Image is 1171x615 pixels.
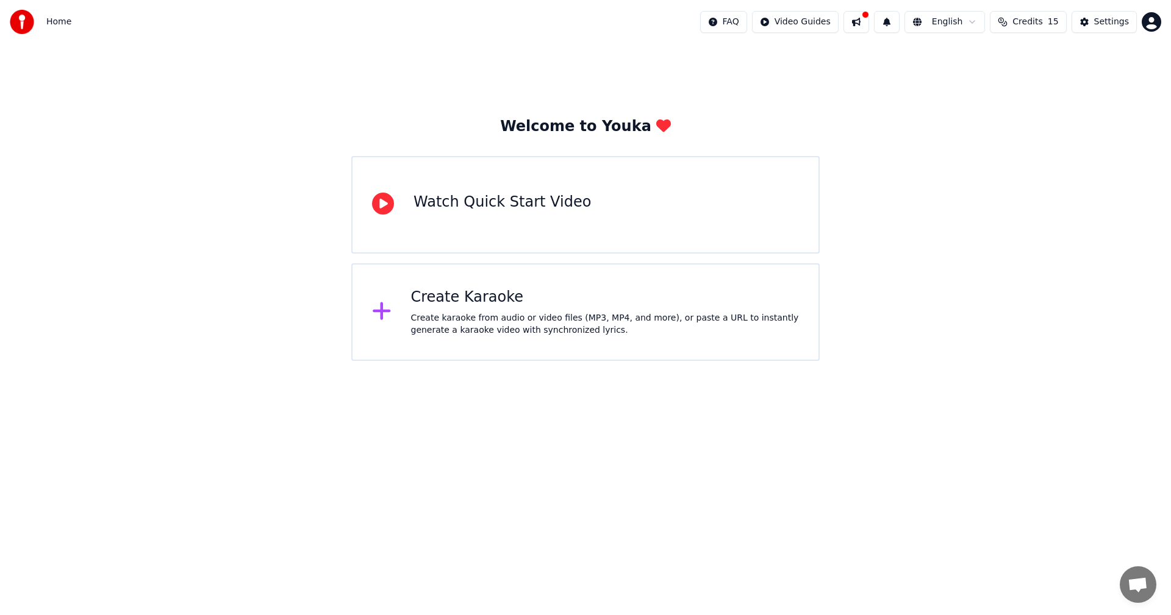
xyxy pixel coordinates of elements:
[1048,16,1059,28] span: 15
[752,11,839,33] button: Video Guides
[1120,566,1156,603] div: Open de chat
[500,117,671,137] div: Welcome to Youka
[411,312,800,336] div: Create karaoke from audio or video files (MP3, MP4, and more), or paste a URL to instantly genera...
[1012,16,1042,28] span: Credits
[990,11,1066,33] button: Credits15
[414,193,591,212] div: Watch Quick Start Video
[46,16,71,28] nav: breadcrumb
[1094,16,1129,28] div: Settings
[10,10,34,34] img: youka
[700,11,747,33] button: FAQ
[411,288,800,307] div: Create Karaoke
[1072,11,1137,33] button: Settings
[46,16,71,28] span: Home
